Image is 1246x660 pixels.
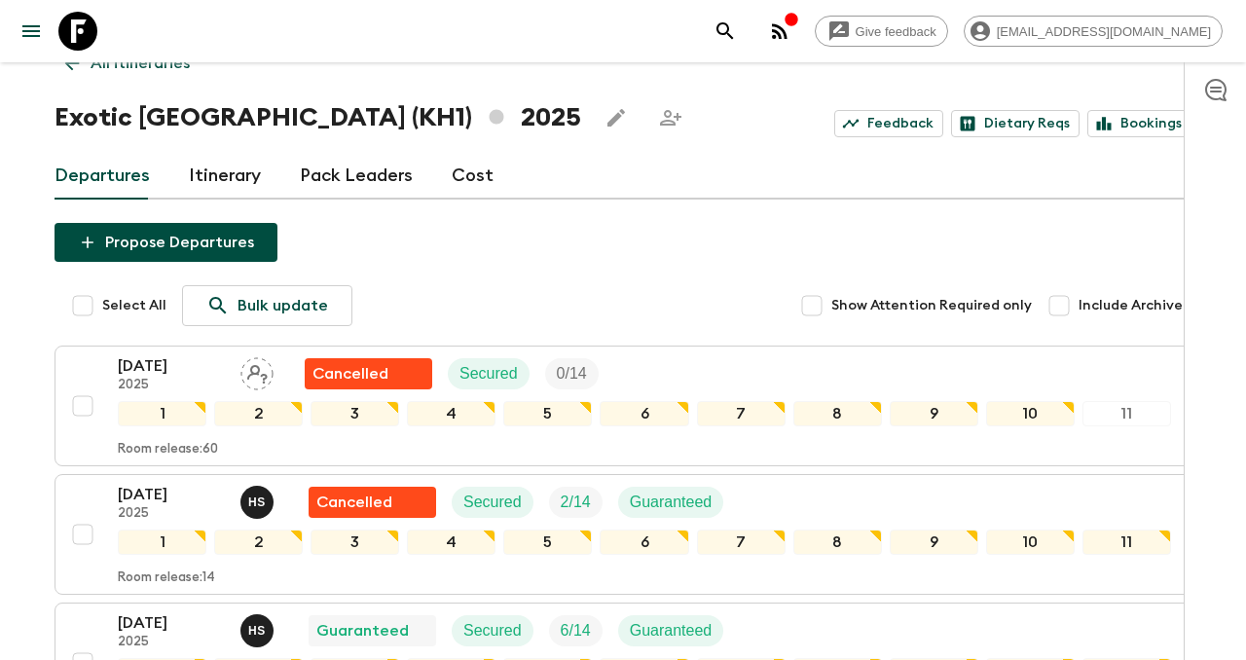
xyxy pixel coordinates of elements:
[248,623,266,639] p: H S
[214,401,303,426] div: 2
[890,401,978,426] div: 9
[964,16,1223,47] div: [EMAIL_ADDRESS][DOMAIN_NAME]
[240,620,277,636] span: Hong Sarou
[214,530,303,555] div: 2
[189,153,261,200] a: Itinerary
[706,12,745,51] button: search adventures
[118,611,225,635] p: [DATE]
[890,530,978,555] div: 9
[311,530,399,555] div: 3
[118,570,215,586] p: Room release: 14
[407,530,495,555] div: 4
[240,614,277,647] button: HS
[55,474,1191,595] button: [DATE]2025Hong SarouFlash Pack cancellationSecuredTrip FillGuaranteed1234567891011Room release:14
[238,294,328,317] p: Bulk update
[305,358,432,389] div: Flash Pack cancellation
[240,486,277,519] button: HS
[448,358,530,389] div: Secured
[240,363,274,379] span: Assign pack leader
[55,98,581,137] h1: Exotic [GEOGRAPHIC_DATA] (KH1) 2025
[557,362,587,385] p: 0 / 14
[463,491,522,514] p: Secured
[986,401,1075,426] div: 10
[793,530,882,555] div: 8
[182,285,352,326] a: Bulk update
[600,530,688,555] div: 6
[793,401,882,426] div: 8
[630,491,713,514] p: Guaranteed
[118,354,225,378] p: [DATE]
[1082,401,1171,426] div: 11
[630,619,713,642] p: Guaranteed
[240,492,277,507] span: Hong Sarou
[55,346,1191,466] button: [DATE]2025Assign pack leaderFlash Pack cancellationSecuredTrip Fill1234567891011Room release:60
[91,52,190,75] p: All itineraries
[118,635,225,650] p: 2025
[986,530,1075,555] div: 10
[118,378,225,393] p: 2025
[549,487,603,518] div: Trip Fill
[697,401,786,426] div: 7
[834,110,943,137] a: Feedback
[1079,296,1191,315] span: Include Archived
[55,44,201,83] a: All itineraries
[316,619,409,642] p: Guaranteed
[503,530,592,555] div: 5
[316,491,392,514] p: Cancelled
[118,442,218,458] p: Room release: 60
[118,506,225,522] p: 2025
[503,401,592,426] div: 5
[986,24,1222,39] span: [EMAIL_ADDRESS][DOMAIN_NAME]
[597,98,636,137] button: Edit this itinerary
[312,362,388,385] p: Cancelled
[1087,110,1191,137] a: Bookings
[545,358,599,389] div: Trip Fill
[118,483,225,506] p: [DATE]
[452,153,494,200] a: Cost
[300,153,413,200] a: Pack Leaders
[102,296,166,315] span: Select All
[459,362,518,385] p: Secured
[561,619,591,642] p: 6 / 14
[651,98,690,137] span: Share this itinerary
[845,24,947,39] span: Give feedback
[311,401,399,426] div: 3
[831,296,1032,315] span: Show Attention Required only
[452,615,533,646] div: Secured
[951,110,1080,137] a: Dietary Reqs
[55,153,150,200] a: Departures
[815,16,948,47] a: Give feedback
[407,401,495,426] div: 4
[118,401,206,426] div: 1
[463,619,522,642] p: Secured
[309,487,436,518] div: Flash Pack cancellation
[118,530,206,555] div: 1
[12,12,51,51] button: menu
[452,487,533,518] div: Secured
[248,495,266,510] p: H S
[697,530,786,555] div: 7
[1082,530,1171,555] div: 11
[549,615,603,646] div: Trip Fill
[600,401,688,426] div: 6
[561,491,591,514] p: 2 / 14
[55,223,277,262] button: Propose Departures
